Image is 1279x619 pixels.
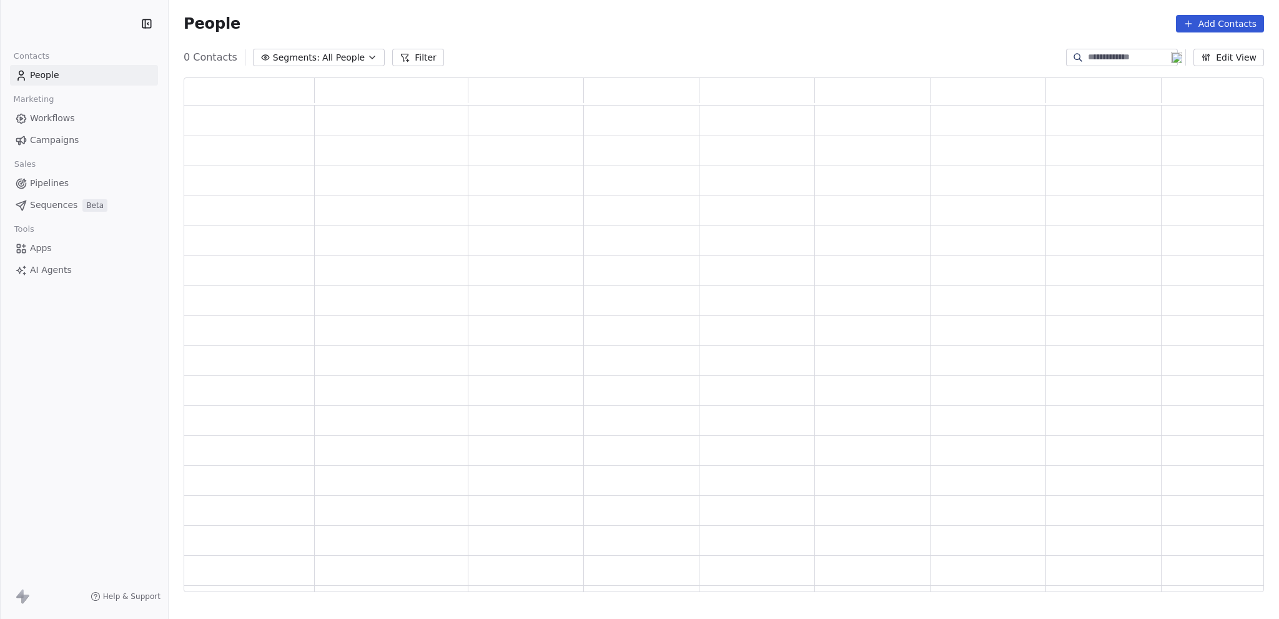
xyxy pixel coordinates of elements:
img: 19.png [1171,52,1182,63]
span: Campaigns [30,134,79,147]
span: AI Agents [30,264,72,277]
button: Filter [392,49,444,66]
span: Segments: [273,51,320,64]
a: People [10,65,158,86]
span: Tools [9,220,39,239]
span: Marketing [8,90,59,109]
a: AI Agents [10,260,158,280]
a: Apps [10,238,158,259]
a: SequencesBeta [10,195,158,215]
button: Add Contacts [1176,15,1264,32]
span: Contacts [8,47,55,66]
div: grid [184,106,1277,593]
span: Workflows [30,112,75,125]
a: Campaigns [10,130,158,151]
span: Sequences [30,199,77,212]
span: Apps [30,242,52,255]
span: Help & Support [103,592,160,602]
span: All People [322,51,365,64]
span: People [184,14,240,33]
a: Help & Support [91,592,160,602]
span: 0 Contacts [184,50,237,65]
span: Beta [82,199,107,212]
button: Edit View [1193,49,1264,66]
span: Sales [9,155,41,174]
a: Pipelines [10,173,158,194]
span: Pipelines [30,177,69,190]
a: Workflows [10,108,158,129]
span: People [30,69,59,82]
